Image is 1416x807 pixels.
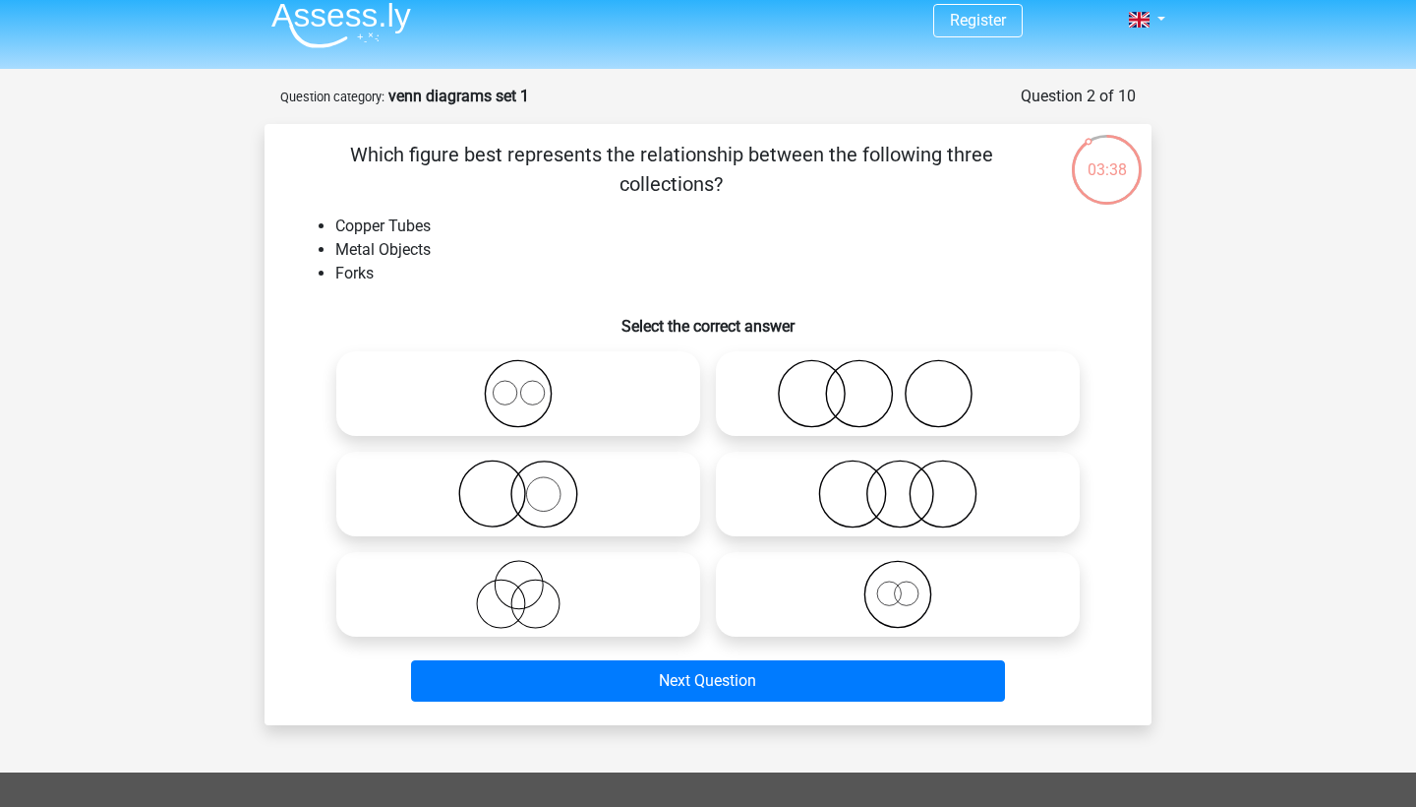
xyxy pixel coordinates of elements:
[271,2,411,48] img: Assessly
[411,660,1006,702] button: Next Question
[1021,85,1136,108] div: Question 2 of 10
[335,262,1120,285] li: Forks
[1070,133,1144,182] div: 03:38
[335,215,1120,238] li: Copper Tubes
[950,11,1006,30] a: Register
[296,140,1046,199] p: Which figure best represents the relationship between the following three collections?
[296,301,1120,336] h6: Select the correct answer
[388,87,529,105] strong: venn diagrams set 1
[335,238,1120,262] li: Metal Objects
[280,90,384,104] small: Question category:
